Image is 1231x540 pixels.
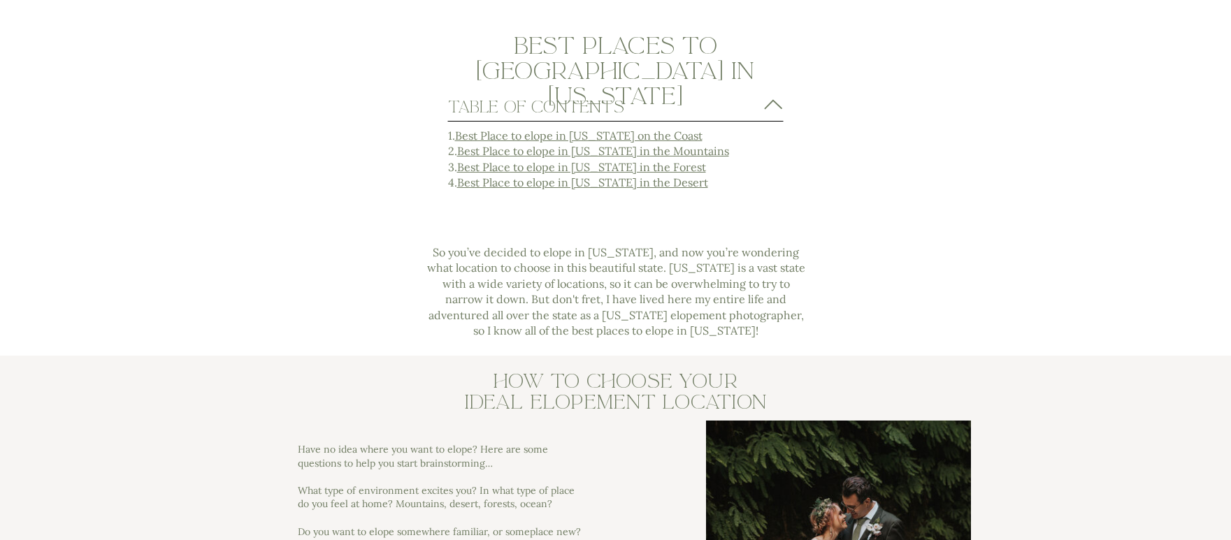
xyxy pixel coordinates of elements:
h2: How to Choose your Ideal Elopement Location [462,371,770,421]
h2: Table of Contents [448,99,649,115]
a: Best Place to elope in [US_STATE] in the Mountains [457,144,729,158]
p: 1. 2. 3. 4. [448,128,784,195]
a: Best Place to elope in [US_STATE] in the Forest [457,160,706,174]
p: So you’ve decided to elope in [US_STATE], and now you’re wondering what location to choose in thi... [426,245,807,346]
h1: Best Places to [GEOGRAPHIC_DATA] in [US_STATE] [408,34,824,75]
a: Best Place to elope in [US_STATE] on the Coast [455,129,703,143]
a: Best Place to elope in [US_STATE] in the Desert [457,175,708,189]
